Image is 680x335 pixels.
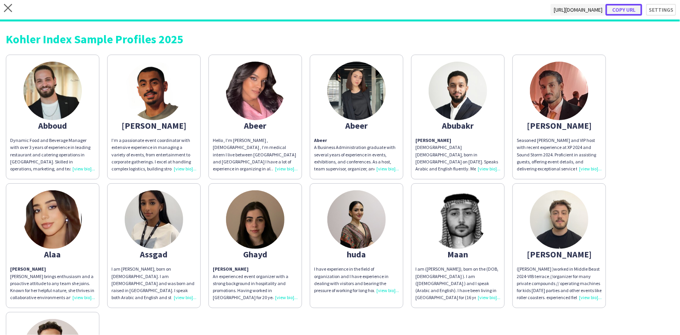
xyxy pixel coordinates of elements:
div: ([PERSON_NAME] )worked in Middle Beast 2024-VIB terrace //organizer for many private compounds //... [517,266,602,301]
span: [URL][DOMAIN_NAME] [551,4,606,16]
img: thumb-688fcbd482ad3.jpeg [327,62,386,120]
div: I am [PERSON_NAME], born on [DEMOGRAPHIC_DATA]. I am [DEMOGRAPHIC_DATA] and was born and raised i... [111,266,196,301]
strong: [PERSON_NAME] [415,137,451,143]
p: [PERSON_NAME] brings enthusiasm and a proactive attitude to any team she joins. Known for her hel... [10,266,95,301]
div: Assgad [111,251,196,258]
div: [PERSON_NAME] [517,122,602,129]
img: thumb-68a2ea1921224.jpg [530,190,588,249]
img: thumb-1f496ac9-d048-42eb-9782-64cdeb16700c.jpg [327,190,386,249]
img: thumb-6685c3eb03559.jpeg [429,62,487,120]
img: thumb-673f55538a5ba.jpeg [23,190,82,249]
div: Abeer [213,122,298,129]
strong: [PERSON_NAME] [213,266,249,272]
img: thumb-68af0f41afaf8.jpeg [23,62,82,120]
p: [DEMOGRAPHIC_DATA] [DEMOGRAPHIC_DATA], born in [DEMOGRAPHIC_DATA] on [DATE]. Speaks Arabic and En... [415,137,500,172]
div: I’m a passionate event coordinator with extensive experience in managing a variety of events, fro... [111,137,196,172]
img: thumb-66c8a4be9d95a.jpeg [226,62,284,120]
div: Hello , I’m [PERSON_NAME] , [DEMOGRAPHIC_DATA] , I’m medical intern I live between [GEOGRAPHIC_DA... [213,137,298,172]
div: Abubakr [415,122,500,129]
div: Seasoned [PERSON_NAME] and VIP host with recent experience at XP 2024 and Sound Storm 2024. Profi... [517,137,602,172]
div: [PERSON_NAME] [517,251,602,258]
div: I am ([PERSON_NAME]), born on the (DOB, [DEMOGRAPHIC_DATA] ). I am ([DEMOGRAPHIC_DATA] ) and I sp... [415,266,500,301]
strong: Abeer [314,137,327,143]
div: [PERSON_NAME] [111,122,196,129]
div: Dynamic Food and Beverage Manager with over 3 years of experience in leading restaurant and cater... [10,137,95,172]
button: Copy url [606,4,642,16]
img: thumb-a664eee7-9846-4adc-827d-5a8e2e0c14d0.jpg [226,190,284,249]
div: Maan [415,251,500,258]
div: Abeer [314,122,399,129]
div: Kohler Index Sample Profiles 2025 [6,33,674,45]
img: thumb-6744af5d67441.jpeg [530,62,588,120]
img: thumb-66e9be2ab897d.jpg [125,190,183,249]
img: thumb-6741ad1bae53a.jpeg [429,190,487,249]
p: A Business Administration graduate with several years of experience in events, exhibitions, and c... [314,137,399,172]
img: thumb-669f0684da04e.jpg [125,62,183,120]
button: Settings [646,4,676,16]
div: Abboud [10,122,95,129]
div: Ghayd [213,251,298,258]
div: Alaa [10,251,95,258]
strong: [PERSON_NAME] [10,266,46,272]
div: huda [314,251,399,258]
p: An experienced event organizer with a strong background in hospitality and promotions. Having wor... [213,273,298,301]
div: I have experience in the field of organization and I have experience in dealing with visitors and... [314,266,399,294]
